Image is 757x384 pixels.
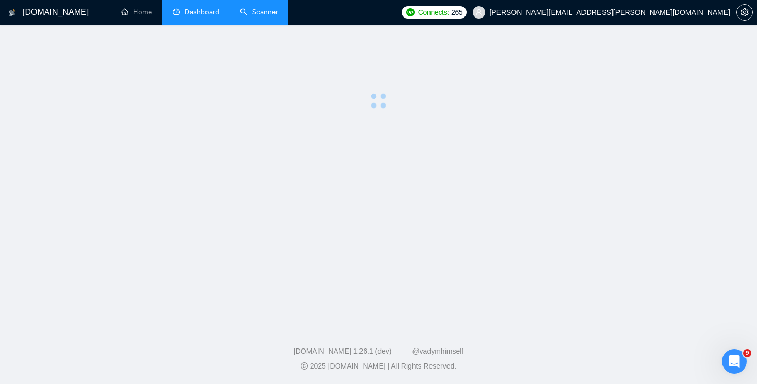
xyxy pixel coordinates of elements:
[8,361,749,372] div: 2025 [DOMAIN_NAME] | All Rights Reserved.
[301,362,308,370] span: copyright
[722,349,747,374] iframe: Intercom live chat
[240,8,278,16] a: searchScanner
[173,8,180,15] span: dashboard
[475,9,483,16] span: user
[743,349,751,357] span: 9
[736,8,753,16] a: setting
[451,7,462,18] span: 265
[185,8,219,16] span: Dashboard
[736,4,753,21] button: setting
[121,8,152,16] a: homeHome
[406,8,415,16] img: upwork-logo.png
[9,5,16,21] img: logo
[294,347,392,355] a: [DOMAIN_NAME] 1.26.1 (dev)
[418,7,449,18] span: Connects:
[412,347,463,355] a: @vadymhimself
